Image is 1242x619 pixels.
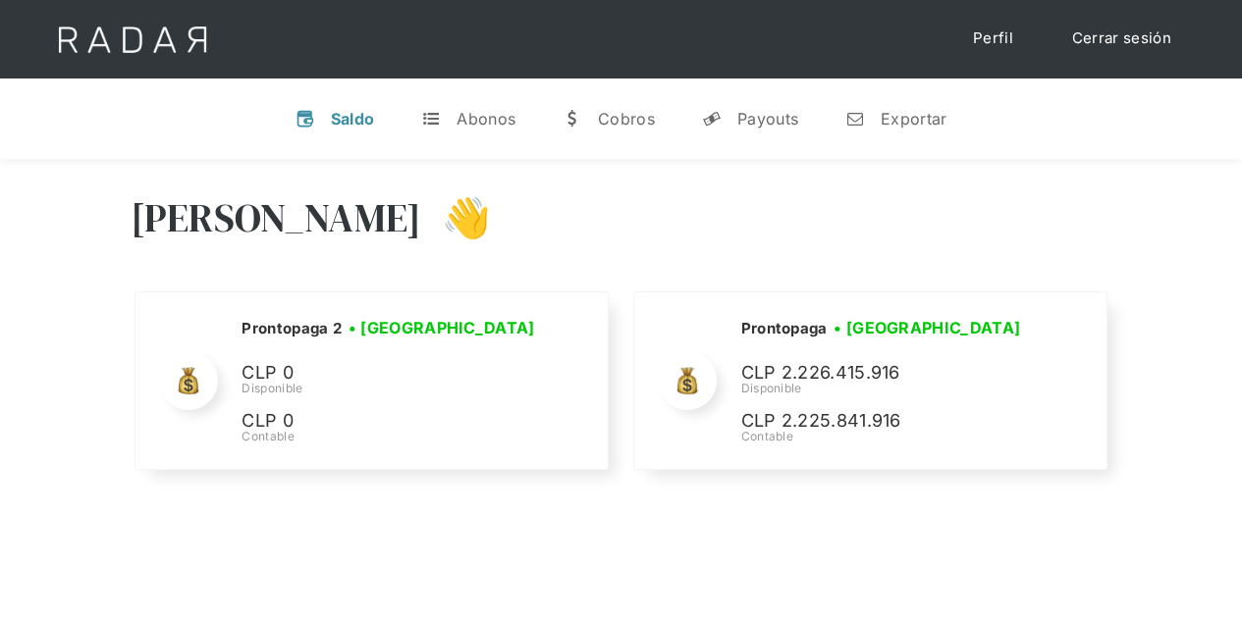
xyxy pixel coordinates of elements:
h3: [PERSON_NAME] [131,193,422,242]
h3: • [GEOGRAPHIC_DATA] [349,316,535,339]
h3: • [GEOGRAPHIC_DATA] [834,316,1020,339]
p: CLP 0 [242,359,536,387]
h3: 👋 [421,193,490,242]
div: Payouts [737,109,798,129]
div: Disponible [740,380,1035,397]
a: Cerrar sesión [1053,20,1191,58]
div: w [563,109,582,129]
div: Abonos [457,109,515,129]
div: y [702,109,722,129]
div: Saldo [331,109,375,129]
a: Perfil [953,20,1033,58]
div: Contable [242,428,541,445]
div: v [296,109,315,129]
h2: Prontopaga 2 [242,319,342,338]
div: Contable [740,428,1035,445]
p: CLP 2.225.841.916 [740,407,1035,436]
h2: Prontopaga [740,319,827,338]
div: Disponible [242,380,541,397]
div: Exportar [881,109,946,129]
p: CLP 0 [242,407,536,436]
div: t [421,109,441,129]
div: n [845,109,865,129]
p: CLP 2.226.415.916 [740,359,1035,387]
div: Cobros [598,109,655,129]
